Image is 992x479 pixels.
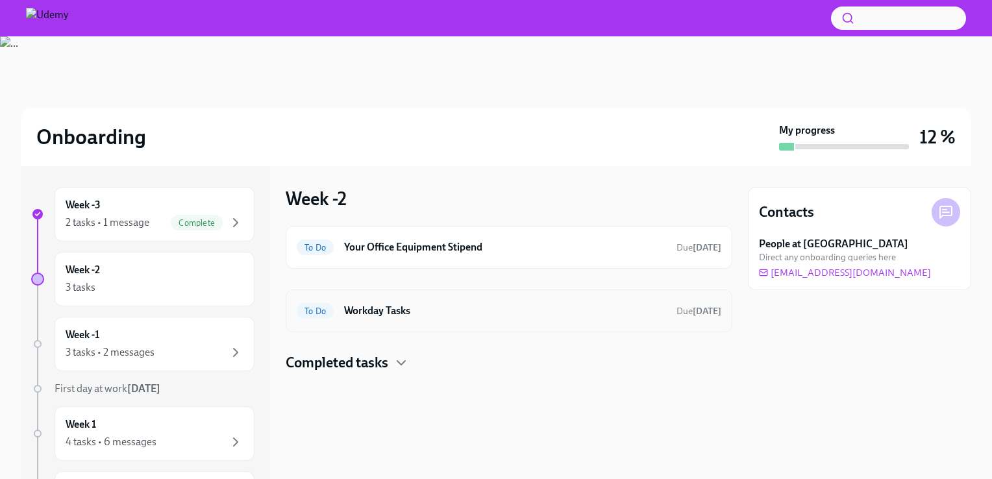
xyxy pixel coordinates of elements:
a: [EMAIL_ADDRESS][DOMAIN_NAME] [759,266,931,279]
h6: Week -2 [66,263,100,277]
a: Week -23 tasks [31,252,254,306]
span: Complete [171,218,223,228]
a: To DoWorkday TasksDue[DATE] [297,301,721,321]
span: First day at work [55,382,160,395]
h2: Onboarding [36,124,146,150]
h3: 12 % [919,125,956,149]
strong: [DATE] [693,306,721,317]
span: To Do [297,306,334,316]
span: August 18th, 2025 09:00 [676,305,721,317]
div: 4 tasks • 6 messages [66,435,156,449]
div: 3 tasks • 2 messages [66,345,155,360]
a: First day at work[DATE] [31,382,254,396]
h4: Completed tasks [286,353,388,373]
span: Direct any onboarding queries here [759,251,896,264]
a: To DoYour Office Equipment StipendDue[DATE] [297,237,721,258]
a: Week 14 tasks • 6 messages [31,406,254,461]
span: To Do [297,243,334,252]
span: Due [676,306,721,317]
h6: Week -3 [66,198,101,212]
div: 3 tasks [66,280,95,295]
img: Udemy [26,8,68,29]
a: Week -32 tasks • 1 messageComplete [31,187,254,241]
h3: Week -2 [286,187,347,210]
span: Due [676,242,721,253]
strong: [DATE] [127,382,160,395]
h6: Week -1 [66,328,99,342]
h6: Workday Tasks [344,304,666,318]
span: August 25th, 2025 09:00 [676,241,721,254]
h4: Contacts [759,203,814,222]
strong: My progress [779,123,835,138]
strong: [DATE] [693,242,721,253]
div: Completed tasks [286,353,732,373]
h6: Week 1 [66,417,96,432]
h6: Your Office Equipment Stipend [344,240,666,254]
a: Week -13 tasks • 2 messages [31,317,254,371]
strong: People at [GEOGRAPHIC_DATA] [759,237,908,251]
div: 2 tasks • 1 message [66,215,149,230]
